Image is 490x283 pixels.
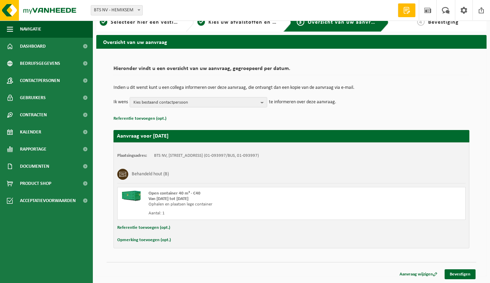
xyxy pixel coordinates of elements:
span: BTS NV - HEMIKSEM [91,5,143,15]
span: Selecteer hier een vestiging [111,20,185,25]
p: Ik wens [113,97,128,107]
button: Referentie toevoegen (opt.) [113,114,166,123]
p: Indien u dit wenst kunt u een collega informeren over deze aanvraag, die ontvangt dan een kopie v... [113,85,469,90]
span: Product Shop [20,175,51,192]
span: Dashboard [20,38,46,55]
h2: Hieronder vindt u een overzicht van uw aanvraag, gegroepeerd per datum. [113,66,469,75]
strong: Aanvraag voor [DATE] [117,133,168,139]
div: Aantal: 1 [149,211,319,216]
a: Aanvraag wijzigen [394,269,443,279]
strong: Van [DATE] tot [DATE] [149,197,188,201]
img: HK-XC-40-GN-00.png [121,191,142,201]
span: 3 [297,18,304,26]
p: te informeren over deze aanvraag. [269,97,336,107]
span: 1 [100,18,107,26]
h2: Overzicht van uw aanvraag [96,35,487,48]
span: Bedrijfsgegevens [20,55,60,72]
span: Gebruikers [20,89,46,106]
a: 1Selecteer hier een vestiging [100,18,180,26]
button: Referentie toevoegen (opt.) [117,223,170,232]
button: Kies bestaand contactpersoon [130,97,267,107]
span: Documenten [20,158,49,175]
td: BTS NV, [STREET_ADDRESS] (01-093997/BUS, 01-093997) [154,153,259,158]
h3: Behandeld hout (B) [132,169,169,180]
span: Bevestiging [428,20,459,25]
button: Opmerking toevoegen (opt.) [117,236,171,245]
a: 2Kies uw afvalstoffen en recipiënten [197,18,278,26]
span: Navigatie [20,21,41,38]
span: Kies bestaand contactpersoon [133,97,258,108]
div: Ophalen en plaatsen lege container [149,202,319,207]
span: Overzicht van uw aanvraag [308,20,380,25]
span: Contracten [20,106,47,123]
span: 2 [197,18,205,26]
span: BTS NV - HEMIKSEM [91,5,142,15]
span: Acceptatievoorwaarden [20,192,76,209]
span: Contactpersonen [20,72,60,89]
a: Bevestigen [445,269,476,279]
span: 4 [417,18,425,26]
strong: Plaatsingsadres: [117,153,147,158]
span: Kies uw afvalstoffen en recipiënten [208,20,303,25]
span: Open container 40 m³ - C40 [149,191,200,196]
span: Kalender [20,123,41,141]
span: Rapportage [20,141,46,158]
